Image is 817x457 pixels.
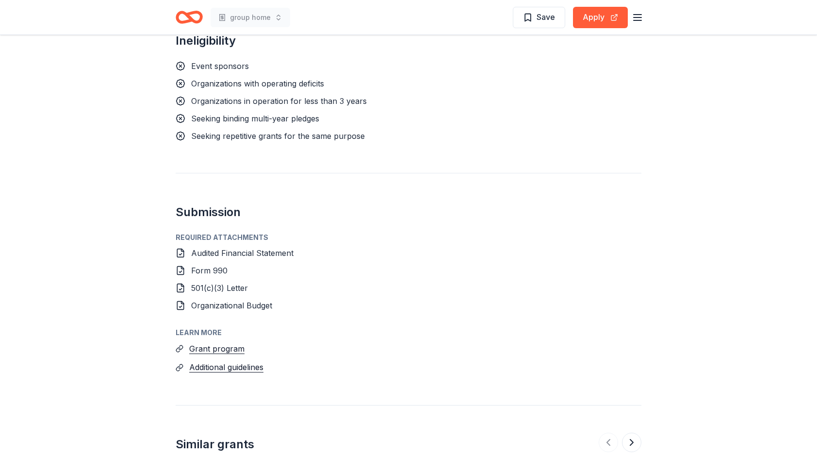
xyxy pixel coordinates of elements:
div: Learn more [176,327,641,339]
button: Grant program [189,342,245,355]
h2: Submission [176,204,641,220]
span: group home [230,12,271,23]
span: Organizational Budget [191,301,272,310]
span: Organizations in operation for less than 3 years [191,96,367,106]
span: Save [537,11,555,23]
button: Additional guidelines [189,361,263,373]
button: Save [513,7,565,28]
span: Seeking binding multi-year pledges [191,114,319,123]
div: Required Attachments [176,232,641,243]
a: Home [176,6,203,29]
span: 501(c)(3) Letter [191,283,248,293]
span: Form 990 [191,266,228,275]
span: Seeking repetitive grants for the same purpose [191,131,365,141]
h2: Ineligibility [176,33,478,49]
div: Similar grants [176,437,254,452]
button: Apply [573,7,628,28]
span: Organizations with operating deficits [191,79,324,88]
button: group home [211,8,290,27]
span: Event sponsors [191,61,249,71]
span: Audited Financial Statement [191,248,294,258]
